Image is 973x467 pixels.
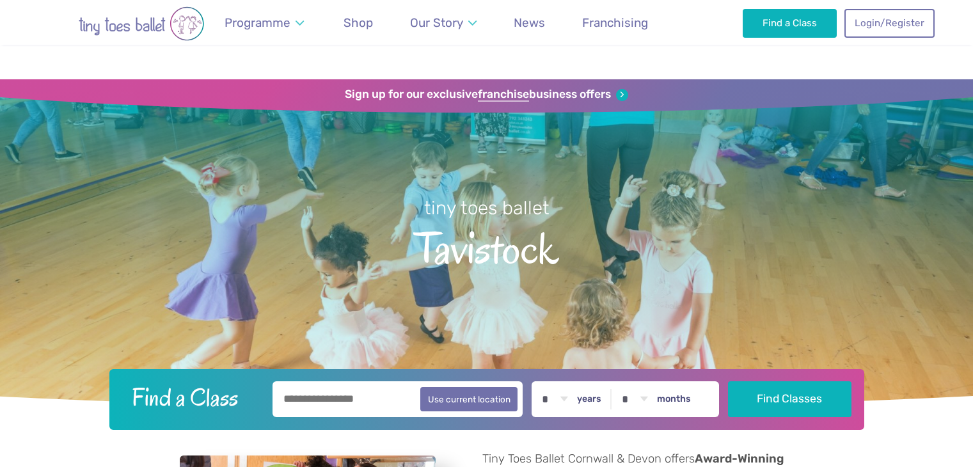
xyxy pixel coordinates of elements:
[22,221,951,273] span: Tavistock
[338,8,379,38] a: Shop
[577,393,601,405] label: years
[404,8,482,38] a: Our Story
[39,6,244,41] img: tiny toes ballet
[728,381,851,417] button: Find Classes
[345,88,628,102] a: Sign up for our exclusivefranchisebusiness offers
[514,15,545,30] span: News
[344,15,373,30] span: Shop
[844,9,934,37] a: Login/Register
[410,15,463,30] span: Our Story
[424,197,550,219] small: tiny toes ballet
[478,88,529,102] strong: franchise
[420,387,518,411] button: Use current location
[508,8,551,38] a: News
[122,381,264,413] h2: Find a Class
[582,15,648,30] span: Franchising
[743,9,837,37] a: Find a Class
[576,8,654,38] a: Franchising
[219,8,310,38] a: Programme
[225,15,290,30] span: Programme
[657,393,691,405] label: months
